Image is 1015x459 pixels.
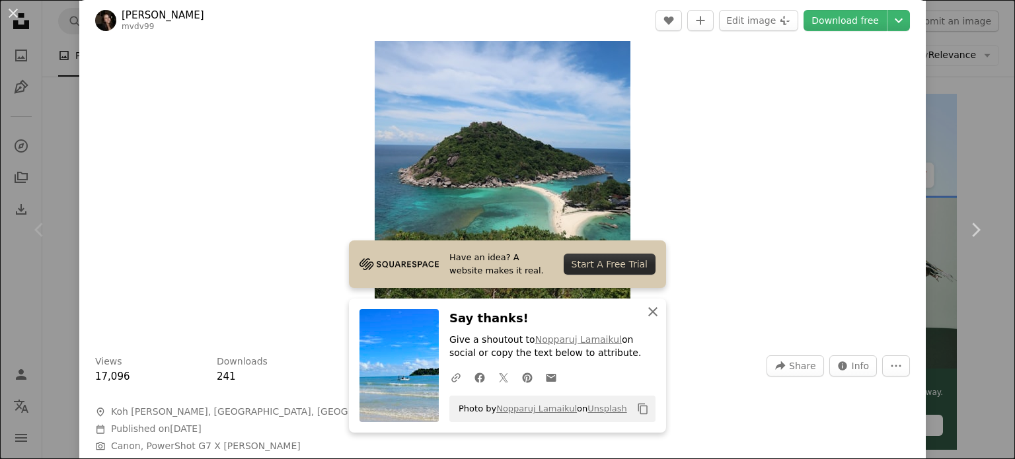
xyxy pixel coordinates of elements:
img: file-1705255347840-230a6ab5bca9image [359,254,439,274]
button: Edit image [719,10,798,31]
a: Nopparuj Lamaikul [496,404,577,413]
h3: Say thanks! [449,309,656,328]
button: Canon, PowerShot G7 X [PERSON_NAME] [111,440,301,453]
span: 17,096 [95,371,130,382]
a: Have an idea? A website makes it real.Start A Free Trial [349,240,666,288]
button: Choose download size [887,10,910,31]
a: Download free [804,10,887,31]
button: Share this image [767,355,823,376]
a: Share on Facebook [468,364,492,390]
img: Go to Marloes van der Veer's profile [95,10,116,31]
a: Next [936,166,1015,293]
a: [PERSON_NAME] [122,9,204,22]
span: Info [852,356,870,376]
button: Add to Collection [687,10,714,31]
span: Published on [111,423,202,434]
a: Unsplash [587,404,626,413]
p: Give a shoutout to on social or copy the text below to attribute. [449,334,656,360]
h3: Downloads [217,355,268,369]
a: mvdv99 [122,22,155,31]
span: Have an idea? A website makes it real. [449,251,553,277]
span: 241 [217,371,236,382]
a: Nopparuj Lamaikul [535,334,622,345]
button: More Actions [882,355,910,376]
button: Stats about this image [829,355,878,376]
a: Share on Twitter [492,364,515,390]
time: December 12, 2023 at 2:56:42 PM GMT [170,423,201,434]
span: Share [789,356,815,376]
h3: Views [95,355,122,369]
a: Share on Pinterest [515,364,539,390]
span: Koh [PERSON_NAME], [GEOGRAPHIC_DATA], [GEOGRAPHIC_DATA] [111,406,414,419]
button: Like [656,10,682,31]
a: Share over email [539,364,563,390]
div: Start A Free Trial [564,254,656,275]
span: Photo by on [452,398,627,419]
button: Copy to clipboard [632,398,654,420]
